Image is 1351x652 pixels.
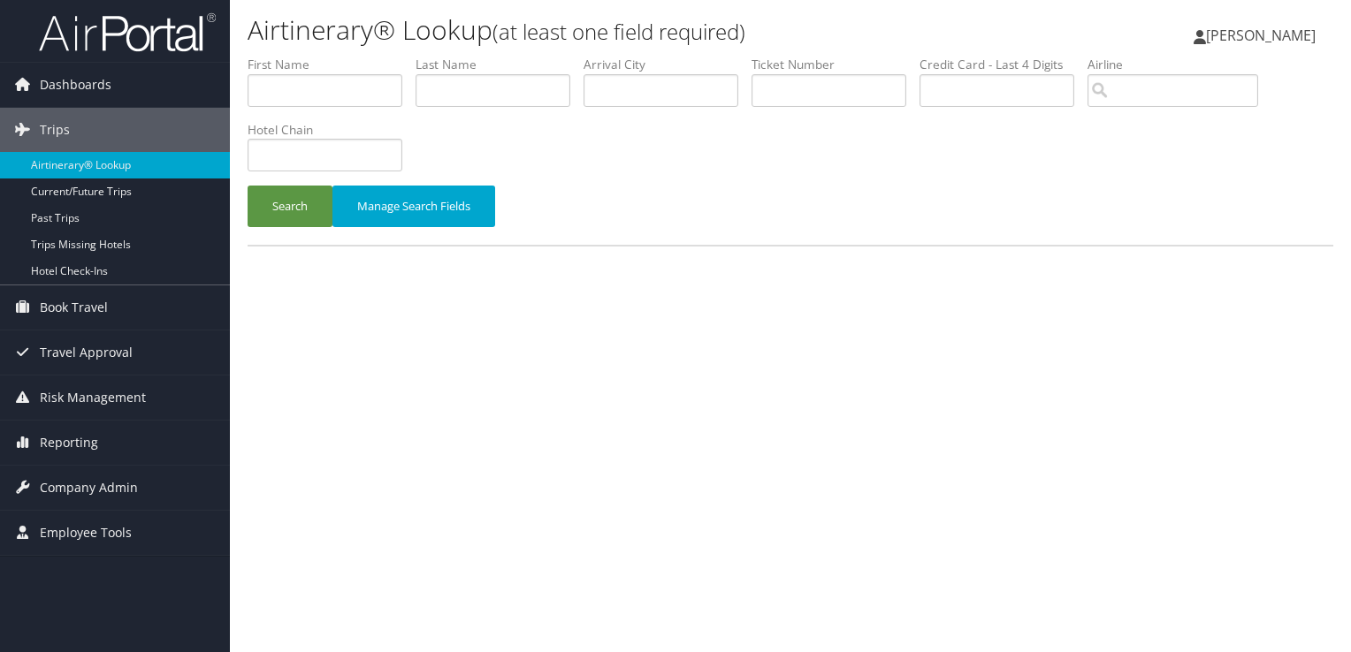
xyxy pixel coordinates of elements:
[492,17,745,46] small: (at least one field required)
[248,121,416,139] label: Hotel Chain
[248,186,332,227] button: Search
[416,56,584,73] label: Last Name
[584,56,752,73] label: Arrival City
[1194,9,1333,62] a: [PERSON_NAME]
[1206,26,1316,45] span: [PERSON_NAME]
[332,186,495,227] button: Manage Search Fields
[40,511,132,555] span: Employee Tools
[1088,56,1271,73] label: Airline
[40,330,133,375] span: Travel Approval
[752,56,920,73] label: Ticket Number
[39,11,216,53] img: airportal-logo.png
[40,421,98,465] span: Reporting
[40,285,108,330] span: Book Travel
[40,63,111,107] span: Dashboards
[40,466,138,510] span: Company Admin
[248,56,416,73] label: First Name
[40,375,146,420] span: Risk Management
[920,56,1088,73] label: Credit Card - Last 4 Digits
[40,108,70,152] span: Trips
[248,11,972,49] h1: Airtinerary® Lookup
